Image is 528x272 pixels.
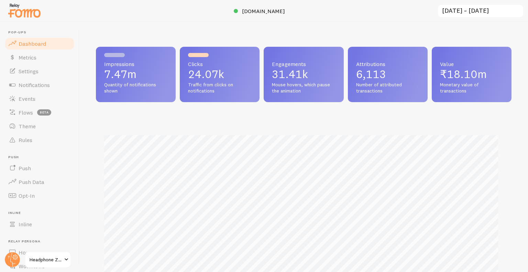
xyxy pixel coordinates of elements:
[356,69,419,80] p: 6,113
[19,192,35,199] span: Opt-In
[4,189,75,203] a: Opt-In
[440,82,503,94] span: Monetary value of transactions
[272,69,335,80] p: 31.41k
[19,109,33,116] span: Flows
[104,61,167,67] span: Impressions
[8,155,75,160] span: Push
[19,68,38,75] span: Settings
[188,69,251,80] p: 24.07k
[104,69,167,80] p: 7.47m
[30,255,62,264] span: Headphone Zone
[4,161,75,175] a: Push
[19,249,33,256] span: Home
[19,81,50,88] span: Notifications
[440,67,487,81] span: ₹18.10m
[7,2,42,19] img: fomo-relay-logo-orange.svg
[37,109,51,116] span: beta
[440,61,503,67] span: Value
[4,51,75,64] a: Metrics
[19,123,36,130] span: Theme
[104,82,167,94] span: Quantity of notifications shown
[19,178,44,185] span: Push Data
[4,175,75,189] a: Push Data
[19,137,32,143] span: Rules
[19,221,32,228] span: Inline
[4,64,75,78] a: Settings
[8,239,75,244] span: Relay Persona
[19,40,46,47] span: Dashboard
[188,61,251,67] span: Clicks
[188,82,251,94] span: Traffic from clicks on notifications
[4,78,75,92] a: Notifications
[4,133,75,147] a: Rules
[25,251,71,268] a: Headphone Zone
[4,106,75,119] a: Flows beta
[4,217,75,231] a: Inline
[8,211,75,215] span: Inline
[19,95,35,102] span: Events
[272,82,335,94] span: Mouse hovers, which pause the animation
[19,165,31,172] span: Push
[8,30,75,35] span: Pop-ups
[4,246,75,259] a: Home
[356,61,419,67] span: Attributions
[272,61,335,67] span: Engagements
[356,82,419,94] span: Number of attributed transactions
[4,119,75,133] a: Theme
[4,37,75,51] a: Dashboard
[19,54,36,61] span: Metrics
[4,92,75,106] a: Events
